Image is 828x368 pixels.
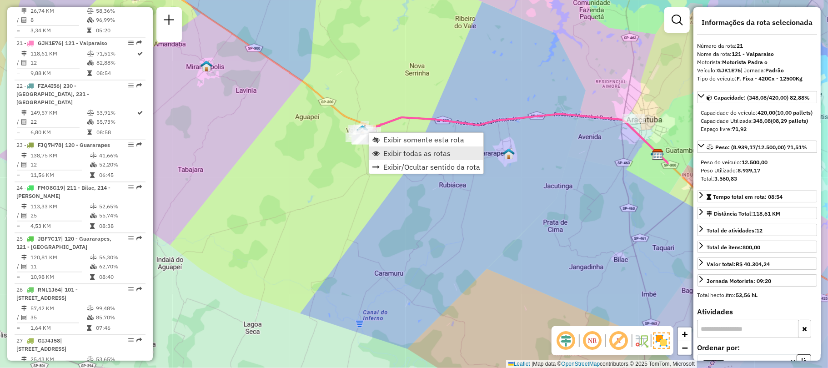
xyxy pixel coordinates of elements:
h4: Atividades [697,308,817,316]
span: 23 - [16,141,110,148]
i: Distância Total [21,357,27,362]
td: 1,64 KM [30,323,86,333]
div: Veículo: [697,66,817,75]
div: Capacidade do veículo: [701,109,813,117]
i: Total de Atividades [21,213,27,218]
a: Total de atividades:12 [697,224,817,236]
td: = [16,323,21,333]
td: 08:58 [96,128,137,137]
td: 55,73% [96,117,137,126]
td: 06:45 [99,171,142,180]
td: 96,99% [95,15,141,25]
span: + [682,328,688,340]
td: 52,65% [99,202,142,211]
i: Distância Total [21,255,27,260]
span: JBF7C17 [38,235,61,242]
td: 56,30% [99,253,142,262]
a: Total de itens:800,00 [697,241,817,253]
td: 149,57 KM [30,108,87,117]
strong: 12.500,00 [742,159,768,166]
i: Total de Atividades [21,60,27,66]
i: Distância Total [21,204,27,209]
span: | 120 - Guararapes, 121 - [GEOGRAPHIC_DATA] [16,235,111,250]
strong: 348,08 [753,117,771,124]
em: Rota exportada [136,185,142,190]
div: Número da rota: [697,42,817,50]
td: 05:20 [95,26,141,35]
strong: 420,00 [758,109,775,116]
span: 26 - [16,286,78,301]
li: Exibir todas as rotas [369,146,483,160]
td: = [16,128,21,137]
span: | 120 - Guararapes [61,141,110,148]
span: FMO8G19 [38,184,63,191]
div: Total de itens: [707,243,760,252]
td: 11 [30,262,90,271]
img: 625 UDC Light Campus Universitário [651,149,662,161]
span: | 121 - Valparaiso [61,40,107,46]
div: Motorista: [697,58,817,66]
a: Valor total:R$ 40.304,24 [697,257,817,270]
td: 58,36% [95,6,141,15]
i: Distância Total [21,306,27,311]
em: Rota exportada [136,236,142,241]
td: / [16,58,21,67]
td: 138,75 KM [30,151,90,160]
td: 82,88% [96,58,137,67]
i: % de utilização da cubagem [90,264,97,269]
i: Distância Total [21,110,27,116]
em: Opções [128,83,134,88]
a: Nova sessão e pesquisa [160,11,178,31]
i: % de utilização da cubagem [87,315,94,320]
td: 99,48% [95,304,141,313]
span: | Jornada: [741,67,784,74]
td: 25 [30,211,90,220]
i: % de utilização do peso [90,255,97,260]
img: Exibir/Ocultar setores [653,333,670,349]
span: 21 - [16,40,107,46]
td: / [16,117,21,126]
em: Opções [128,185,134,190]
td: 08:38 [99,222,142,231]
span: Exibir/Ocultar sentido da rota [383,163,480,171]
div: Map data © contributors,© 2025 TomTom, Microsoft [506,360,697,368]
td: 120,81 KM [30,253,90,262]
i: % de utilização da cubagem [87,119,94,125]
i: Tempo total em rota [87,28,91,33]
td: 26,74 KM [30,6,86,15]
em: Opções [128,287,134,292]
em: Rota exportada [136,83,142,88]
a: Peso: (8.939,17/12.500,00) 71,51% [697,141,817,153]
span: FZA4I56 [38,82,60,89]
em: Rota exportada [136,287,142,292]
i: Tempo total em rota [90,223,95,229]
td: 53,65% [95,355,141,364]
td: 08:54 [96,69,137,78]
td: 35 [30,313,86,322]
td: 71,51% [96,49,137,58]
i: % de utilização do peso [90,153,97,158]
td: 11,56 KM [30,171,90,180]
strong: 53,56 hL [736,292,758,298]
h4: Informações da rota selecionada [697,18,817,27]
strong: 71,92 [732,126,747,132]
td: = [16,171,21,180]
strong: 12 [756,227,763,234]
a: Tempo total em rota: 08:54 [697,190,817,202]
td: 07:46 [95,323,141,333]
strong: Padrão [765,67,784,74]
td: / [16,313,21,322]
div: Distância Total: [707,210,780,218]
td: = [16,26,21,35]
a: Zoom out [678,341,692,355]
strong: F. Fixa - 420Cx - 12500Kg [737,75,803,82]
i: % de utilização da cubagem [87,60,94,66]
td: 8 [30,15,86,25]
em: Opções [128,142,134,147]
td: 55,74% [99,211,142,220]
div: Nome da rota: [697,50,817,58]
i: % de utilização do peso [87,306,94,311]
i: Distância Total [21,8,27,14]
div: Tipo do veículo: [697,75,817,83]
em: Rota exportada [136,338,142,343]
